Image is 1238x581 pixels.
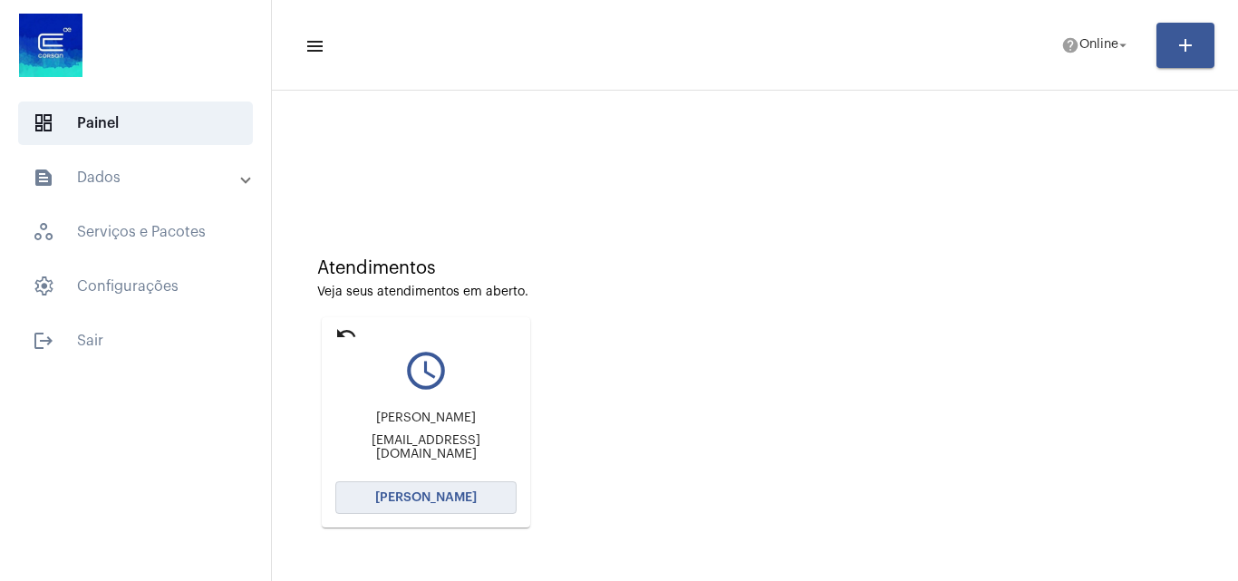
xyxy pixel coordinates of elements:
[33,167,242,189] mat-panel-title: Dados
[11,156,271,199] mat-expansion-panel-header: sidenav iconDados
[18,102,253,145] span: Painel
[15,9,87,82] img: d4669ae0-8c07-2337-4f67-34b0df7f5ae4.jpeg
[335,412,517,425] div: [PERSON_NAME]
[317,286,1193,299] div: Veja seus atendimentos em aberto.
[1061,36,1079,54] mat-icon: help
[18,210,253,254] span: Serviços e Pacotes
[33,276,54,297] span: sidenav icon
[33,167,54,189] mat-icon: sidenav icon
[335,481,517,514] button: [PERSON_NAME]
[335,323,357,344] mat-icon: undo
[1079,39,1118,52] span: Online
[317,258,1193,278] div: Atendimentos
[18,265,253,308] span: Configurações
[33,330,54,352] mat-icon: sidenav icon
[1115,37,1131,53] mat-icon: arrow_drop_down
[18,319,253,363] span: Sair
[1175,34,1196,56] mat-icon: add
[375,491,477,504] span: [PERSON_NAME]
[33,112,54,134] span: sidenav icon
[1050,27,1142,63] button: Online
[305,35,323,57] mat-icon: sidenav icon
[335,434,517,461] div: [EMAIL_ADDRESS][DOMAIN_NAME]
[335,348,517,393] mat-icon: query_builder
[33,221,54,243] span: sidenav icon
